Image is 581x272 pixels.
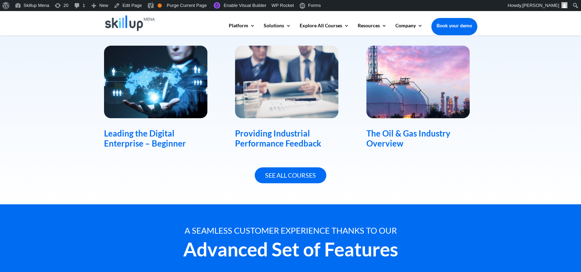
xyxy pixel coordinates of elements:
[104,240,477,262] h2: Advanced Set of Features
[366,46,470,118] img: featured_courses_manufacturing_3
[366,129,477,149] div: The Oil & Gas Industry Overview
[395,23,423,35] a: Company
[104,226,477,234] div: A seamless customer experience thanks to our
[264,23,291,35] a: Solutions
[255,167,326,184] a: See All Courses
[229,23,255,35] a: Platform
[300,23,349,35] a: Explore All Courses
[522,3,559,8] span: [PERSON_NAME]
[546,239,581,272] iframe: Chat Widget
[235,129,346,149] div: Providing Industrial Performance Feedback
[358,23,387,35] a: Resources
[104,46,207,118] img: featured_courses_manufacturing_1
[158,3,162,8] div: OK
[431,18,477,33] a: Book your demo
[105,15,155,31] img: Skillup Mena
[104,129,215,149] div: Leading the Digital Enterprise – Beginner
[235,46,338,118] img: featured_courses_manufacturing_2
